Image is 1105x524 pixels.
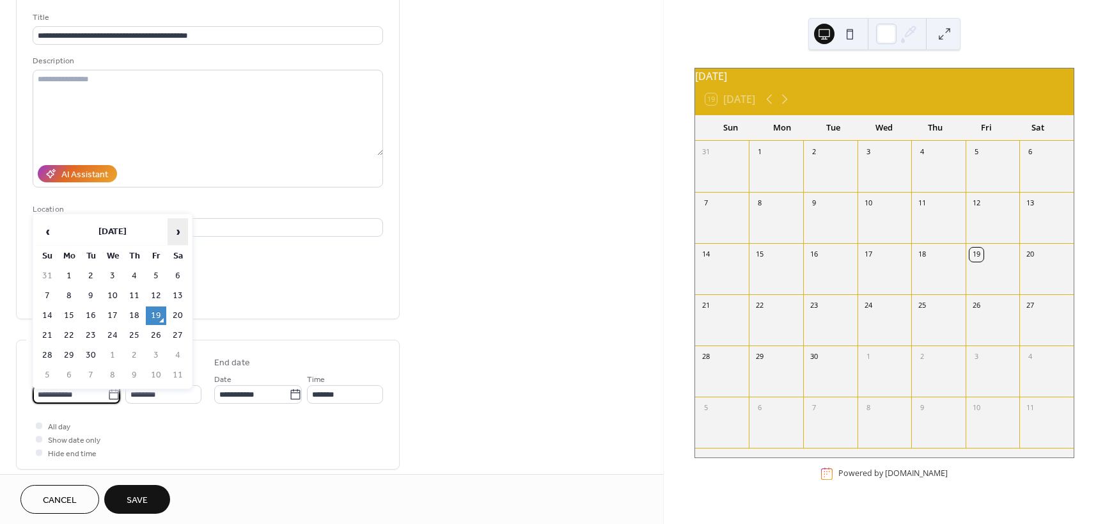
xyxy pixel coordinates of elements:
[124,326,145,345] td: 25
[168,287,188,305] td: 13
[37,346,58,365] td: 28
[838,468,948,479] div: Powered by
[807,145,821,159] div: 2
[102,287,123,305] td: 10
[59,218,166,246] th: [DATE]
[699,401,713,415] div: 5
[59,306,79,325] td: 15
[969,196,984,210] div: 12
[214,356,250,370] div: End date
[37,267,58,285] td: 31
[915,248,929,262] div: 18
[102,326,123,345] td: 24
[699,299,713,313] div: 21
[168,219,187,244] span: ›
[102,267,123,285] td: 3
[753,145,767,159] div: 1
[1023,248,1037,262] div: 20
[753,196,767,210] div: 8
[33,203,380,216] div: Location
[168,326,188,345] td: 27
[102,366,123,385] td: 8
[81,267,101,285] td: 2
[33,54,380,68] div: Description
[81,306,101,325] td: 16
[127,494,148,507] span: Save
[81,247,101,266] th: Tu
[43,494,77,507] span: Cancel
[146,287,166,305] td: 12
[168,366,188,385] td: 11
[961,115,1012,141] div: Fri
[124,306,145,325] td: 18
[969,145,984,159] div: 5
[146,306,166,325] td: 19
[807,350,821,364] div: 30
[102,247,123,266] th: We
[37,306,58,325] td: 14
[37,287,58,305] td: 7
[753,350,767,364] div: 29
[59,326,79,345] td: 22
[699,145,713,159] div: 31
[861,248,875,262] div: 17
[59,346,79,365] td: 29
[807,196,821,210] div: 9
[861,196,875,210] div: 10
[146,346,166,365] td: 3
[699,248,713,262] div: 14
[861,350,875,364] div: 1
[48,434,100,447] span: Show date only
[59,247,79,266] th: Mo
[915,401,929,415] div: 9
[20,485,99,514] button: Cancel
[37,326,58,345] td: 21
[59,287,79,305] td: 8
[124,247,145,266] th: Th
[753,401,767,415] div: 6
[124,287,145,305] td: 11
[1023,299,1037,313] div: 27
[969,350,984,364] div: 3
[81,366,101,385] td: 7
[1023,401,1037,415] div: 11
[168,267,188,285] td: 6
[214,373,231,386] span: Date
[124,366,145,385] td: 9
[915,350,929,364] div: 2
[699,350,713,364] div: 28
[81,287,101,305] td: 9
[1023,145,1037,159] div: 6
[807,401,821,415] div: 7
[915,299,929,313] div: 25
[1023,350,1037,364] div: 4
[146,326,166,345] td: 26
[861,299,875,313] div: 24
[1023,196,1037,210] div: 13
[146,366,166,385] td: 10
[102,346,123,365] td: 1
[33,11,380,24] div: Title
[808,115,859,141] div: Tue
[38,219,57,244] span: ‹
[756,115,808,141] div: Mon
[168,346,188,365] td: 4
[124,346,145,365] td: 2
[81,326,101,345] td: 23
[38,165,117,182] button: AI Assistant
[807,248,821,262] div: 16
[37,247,58,266] th: Su
[168,247,188,266] th: Sa
[969,401,984,415] div: 10
[753,299,767,313] div: 22
[885,468,948,479] a: [DOMAIN_NAME]
[969,299,984,313] div: 26
[705,115,756,141] div: Sun
[61,168,108,182] div: AI Assistant
[859,115,910,141] div: Wed
[915,145,929,159] div: 4
[699,196,713,210] div: 7
[146,247,166,266] th: Fr
[1012,115,1063,141] div: Sat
